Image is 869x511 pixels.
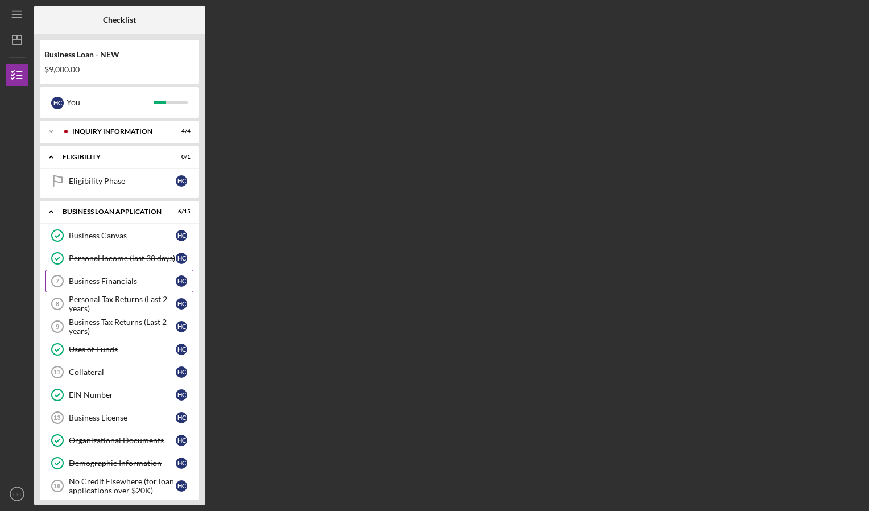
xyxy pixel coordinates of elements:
div: H C [176,253,187,264]
div: Uses of Funds [69,345,176,354]
div: H C [176,435,187,446]
a: 7Business FinancialsHC [45,270,193,292]
b: Checklist [103,15,136,24]
div: Business License [69,413,176,422]
a: Business CanvasHC [45,224,193,247]
div: Business Tax Returns (Last 2 years) [69,318,176,336]
button: HC [6,483,28,505]
div: EIN Number [69,390,176,399]
a: EIN NumberHC [45,384,193,406]
div: H C [176,389,187,401]
tspan: 8 [56,300,59,307]
div: 4 / 4 [170,128,191,135]
div: H C [176,480,187,492]
text: HC [13,491,21,497]
a: 9Business Tax Returns (Last 2 years)HC [45,315,193,338]
div: H C [176,175,187,187]
a: Demographic InformationHC [45,452,193,475]
div: Business Financials [69,277,176,286]
a: Uses of FundsHC [45,338,193,361]
div: INQUIRY INFORMATION [72,128,162,135]
div: 0 / 1 [170,154,191,160]
div: Eligibility Phase [69,176,176,186]
div: H C [176,230,187,241]
div: Personal Income (last 30 days) [69,254,176,263]
a: 16No Credit Elsewhere (for loan applications over $20K)HC [45,475,193,497]
div: You [67,93,154,112]
tspan: 13 [53,414,60,421]
a: Eligibility PhaseHC [45,170,193,192]
div: H C [51,97,64,109]
div: BUSINESS LOAN APPLICATION [63,208,162,215]
tspan: 16 [53,483,60,489]
div: 6 / 15 [170,208,191,215]
div: H C [176,321,187,332]
div: Organizational Documents [69,436,176,445]
div: H C [176,275,187,287]
div: H C [176,458,187,469]
tspan: 9 [56,323,59,330]
div: Business Canvas [69,231,176,240]
a: 11CollateralHC [45,361,193,384]
div: No Credit Elsewhere (for loan applications over $20K) [69,477,176,495]
a: Personal Income (last 30 days)HC [45,247,193,270]
tspan: 7 [56,278,59,285]
a: 13Business LicenseHC [45,406,193,429]
div: ELIGIBILITY [63,154,162,160]
div: $9,000.00 [44,65,195,74]
div: Collateral [69,368,176,377]
div: Personal Tax Returns (Last 2 years) [69,295,176,313]
tspan: 11 [53,369,60,376]
a: Organizational DocumentsHC [45,429,193,452]
div: H C [176,366,187,378]
div: H C [176,344,187,355]
div: Business Loan - NEW [44,50,195,59]
div: Demographic Information [69,459,176,468]
a: 8Personal Tax Returns (Last 2 years)HC [45,292,193,315]
div: H C [176,412,187,423]
div: H C [176,298,187,310]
